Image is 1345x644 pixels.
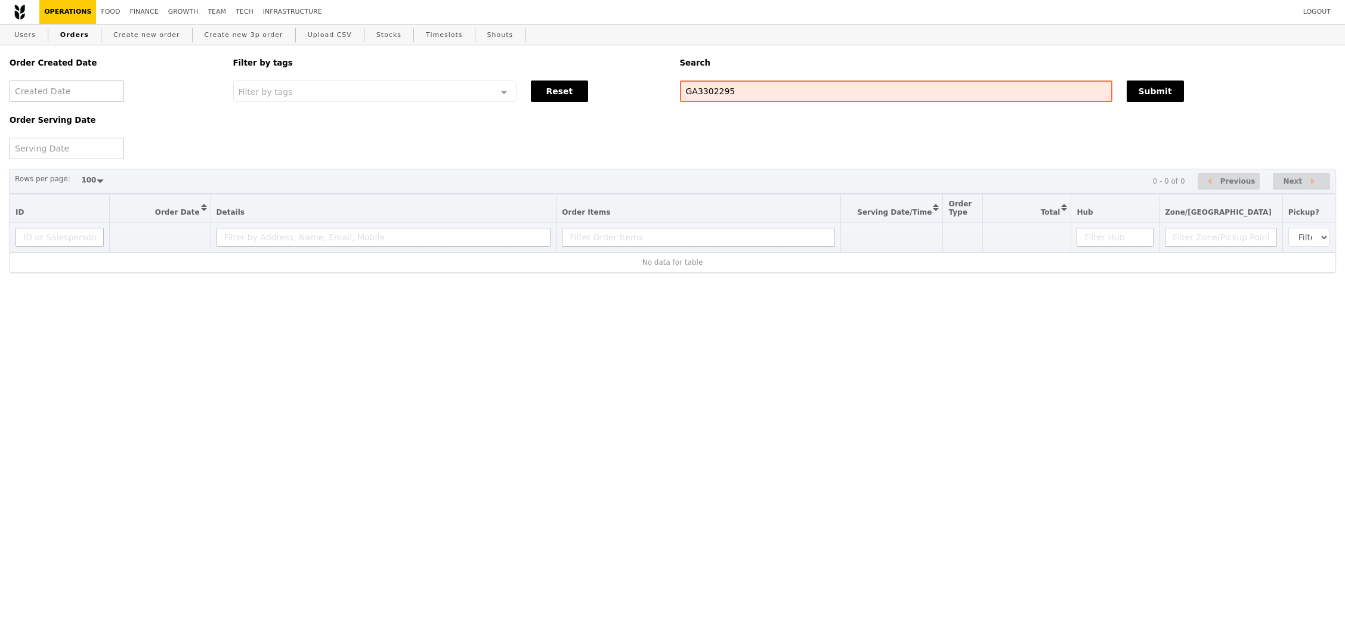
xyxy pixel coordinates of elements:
[680,80,1112,102] input: Search any field
[16,228,104,247] input: ID or Salesperson name
[217,208,245,216] span: Details
[217,228,551,247] input: Filter by Address, Name, Email, Mobile
[1165,228,1277,247] input: Filter Zone/Pickup Point
[562,208,610,216] span: Order Items
[680,58,1336,67] h5: Search
[16,208,24,216] span: ID
[10,116,219,125] h5: Order Serving Date
[483,24,518,46] a: Shouts
[562,228,835,247] input: Filter Order Items
[372,24,406,46] a: Stocks
[16,258,1329,267] div: No data for table
[1283,174,1302,188] span: Next
[948,200,972,216] span: Order Type
[1198,173,1260,190] button: Previous
[239,86,293,97] span: Filter by tags
[1127,80,1184,102] button: Submit
[15,173,70,185] label: Rows per page:
[303,24,357,46] a: Upload CSV
[1165,208,1272,216] span: Zone/[GEOGRAPHIC_DATA]
[109,24,185,46] a: Create new order
[14,4,25,20] img: Grain logo
[1288,208,1319,216] span: Pickup?
[1220,174,1256,188] span: Previous
[233,58,666,67] h5: Filter by tags
[1077,208,1093,216] span: Hub
[55,24,94,46] a: Orders
[10,138,124,159] input: Serving Date
[10,58,219,67] h5: Order Created Date
[1273,173,1330,190] button: Next
[1152,177,1185,185] div: 0 - 0 of 0
[421,24,467,46] a: Timeslots
[200,24,288,46] a: Create new 3p order
[1077,228,1154,247] input: Filter Hub
[531,80,588,102] button: Reset
[10,24,41,46] a: Users
[10,80,124,102] input: Created Date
